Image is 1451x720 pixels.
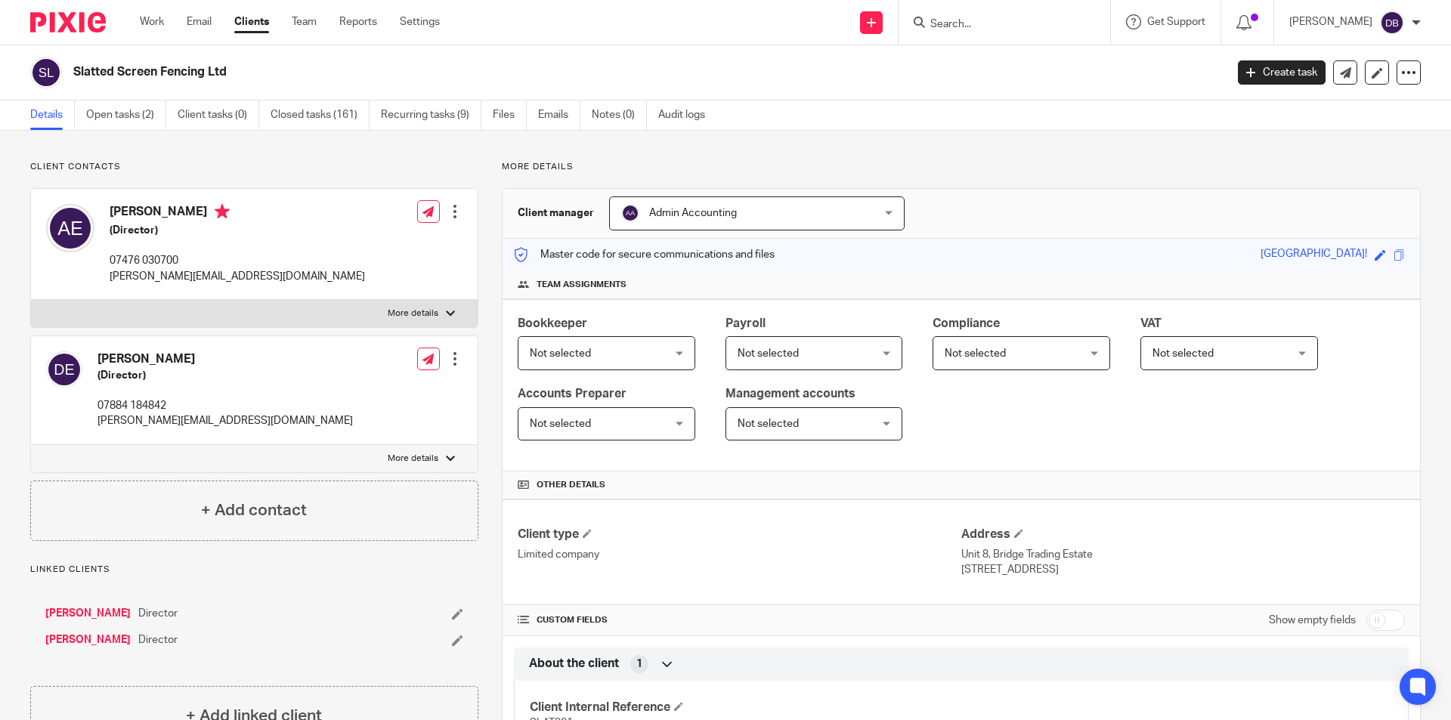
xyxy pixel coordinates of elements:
p: More details [388,307,438,320]
input: Search [929,18,1065,32]
p: Limited company [518,547,961,562]
h5: (Director) [97,368,353,383]
p: Master code for secure communications and files [514,247,775,262]
a: Work [140,14,164,29]
span: Accounts Preparer [518,388,626,400]
h4: Address [961,527,1405,542]
p: [PERSON_NAME][EMAIL_ADDRESS][DOMAIN_NAME] [97,413,353,428]
h4: + Add contact [201,499,307,522]
a: Client tasks (0) [178,100,259,130]
label: Show empty fields [1269,613,1356,628]
h4: CUSTOM FIELDS [518,614,961,626]
a: Recurring tasks (9) [381,100,481,130]
span: VAT [1140,317,1162,329]
p: More details [388,453,438,465]
div: [GEOGRAPHIC_DATA]! [1261,246,1367,264]
img: svg%3E [46,351,82,388]
h4: Client type [518,527,961,542]
a: Email [187,14,212,29]
a: Team [292,14,317,29]
span: Not selected [530,419,591,429]
a: Create task [1238,60,1326,85]
span: Other details [537,479,605,491]
a: Files [493,100,527,130]
p: Unit 8, Bridge Trading Estate [961,547,1405,562]
a: Reports [339,14,377,29]
p: [PERSON_NAME][EMAIL_ADDRESS][DOMAIN_NAME] [110,269,365,284]
h4: Client Internal Reference [530,700,961,715]
span: Director [138,632,178,647]
a: Open tasks (2) [86,100,166,130]
img: svg%3E [621,204,639,222]
p: Linked clients [30,564,478,576]
span: Not selected [945,348,1006,359]
img: svg%3E [1380,11,1404,35]
span: Bookkeeper [518,317,587,329]
span: Payroll [725,317,766,329]
img: Pixie [30,12,106,32]
a: Settings [400,14,440,29]
a: Notes (0) [592,100,647,130]
span: Admin Accounting [649,208,737,218]
h3: Client manager [518,205,594,221]
img: svg%3E [30,57,62,88]
span: Compliance [933,317,1000,329]
p: More details [502,161,1421,173]
span: 1 [636,657,642,672]
p: Client contacts [30,161,478,173]
span: About the client [529,656,619,672]
a: Audit logs [658,100,716,130]
span: Director [138,606,178,621]
a: Details [30,100,75,130]
p: 07476 030700 [110,253,365,268]
p: [STREET_ADDRESS] [961,562,1405,577]
a: Clients [234,14,269,29]
span: Not selected [738,348,799,359]
span: Management accounts [725,388,855,400]
a: Emails [538,100,580,130]
span: Not selected [738,419,799,429]
h4: [PERSON_NAME] [110,204,365,223]
span: Get Support [1147,17,1205,27]
img: svg%3E [46,204,94,252]
span: Team assignments [537,279,626,291]
p: 07884 184842 [97,398,353,413]
p: [PERSON_NAME] [1289,14,1372,29]
h2: Slatted Screen Fencing Ltd [73,64,987,80]
h4: [PERSON_NAME] [97,351,353,367]
span: Not selected [1152,348,1214,359]
a: [PERSON_NAME] [45,606,131,621]
a: Closed tasks (161) [271,100,370,130]
a: [PERSON_NAME] [45,632,131,647]
h5: (Director) [110,223,365,238]
span: Not selected [530,348,591,359]
i: Primary [215,204,230,219]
